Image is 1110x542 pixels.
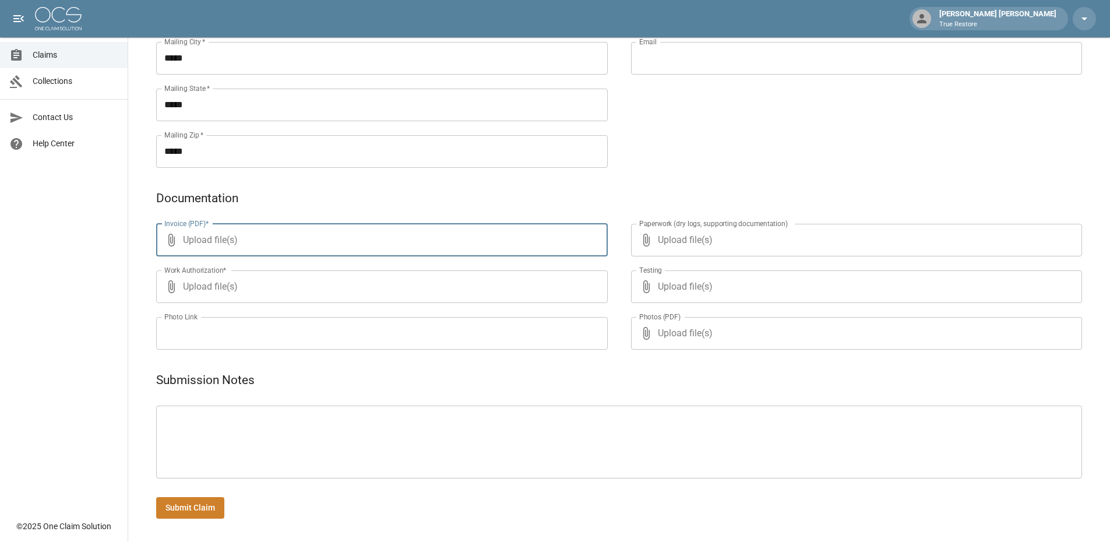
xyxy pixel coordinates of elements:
[33,75,118,87] span: Collections
[658,317,1051,350] span: Upload file(s)
[658,270,1051,303] span: Upload file(s)
[164,265,227,275] label: Work Authorization*
[183,224,576,256] span: Upload file(s)
[33,111,118,124] span: Contact Us
[164,312,198,322] label: Photo Link
[16,520,111,532] div: © 2025 One Claim Solution
[935,8,1061,29] div: [PERSON_NAME] [PERSON_NAME]
[183,270,576,303] span: Upload file(s)
[639,219,788,228] label: Paperwork (dry logs, supporting documentation)
[639,37,657,47] label: Email
[164,130,204,140] label: Mailing Zip
[164,37,206,47] label: Mailing City
[164,219,209,228] label: Invoice (PDF)*
[939,20,1056,30] p: True Restore
[7,7,30,30] button: open drawer
[639,265,662,275] label: Testing
[35,7,82,30] img: ocs-logo-white-transparent.png
[639,312,681,322] label: Photos (PDF)
[156,497,224,519] button: Submit Claim
[33,138,118,150] span: Help Center
[658,224,1051,256] span: Upload file(s)
[164,83,210,93] label: Mailing State
[33,49,118,61] span: Claims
